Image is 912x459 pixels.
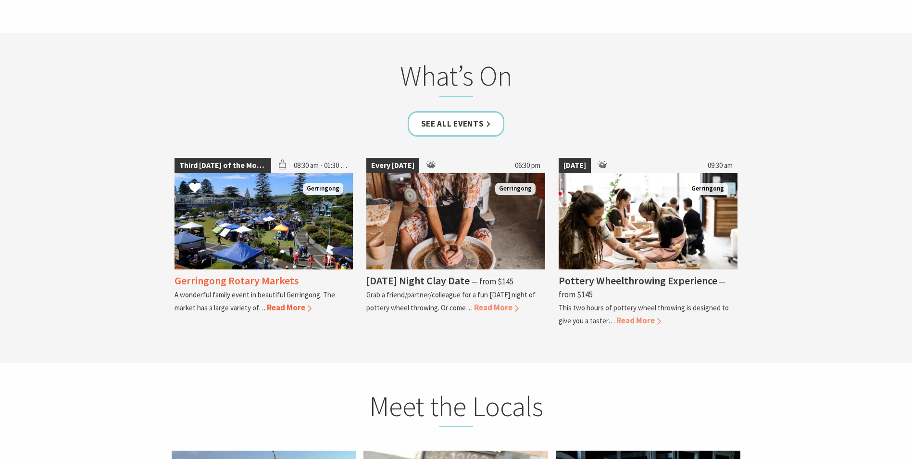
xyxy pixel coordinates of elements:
[175,290,335,312] p: A wonderful family event in beautiful Gerringong. The market has a large variety of…
[559,274,717,287] h4: Pottery Wheelthrowing Experience
[687,183,728,195] span: Gerringong
[559,173,737,269] img: Picture of a group of people sitting at a pottery wheel making pots with clay a
[366,173,545,269] img: Photo shows female sitting at pottery wheel with hands on a ball of clay
[267,302,312,313] span: Read More
[559,303,729,325] p: This two hours of pottery wheel throwing is designed to give you a taster…
[268,59,645,97] h2: What’s On
[175,173,353,269] img: Christmas Market and Street Parade
[474,302,519,313] span: Read More
[471,276,513,287] span: ⁠— from $145
[366,158,419,173] span: Every [DATE]
[366,158,545,327] a: Every [DATE] 06:30 pm Photo shows female sitting at pottery wheel with hands on a ball of clay Ge...
[510,158,545,173] span: 06:30 pm
[559,276,725,300] span: ⁠— from $145
[179,172,211,205] button: Click to Favourite Gerringong Rotary Markets
[366,274,470,287] h4: [DATE] Night Clay Date
[175,158,353,327] a: Third [DATE] of the Month 08:30 am - 01:30 pm Christmas Market and Street Parade Gerringong Gerri...
[408,111,505,137] a: See all Events
[616,315,661,326] span: Read More
[366,290,536,312] p: Grab a friend/partner/colleague for a fun [DATE] night of pottery wheel throwing. Or come…
[703,158,737,173] span: 09:30 am
[175,158,271,173] span: Third [DATE] of the Month
[495,183,536,195] span: Gerringong
[175,274,299,287] h4: Gerringong Rotary Markets
[268,390,645,427] h2: Meet the Locals
[559,158,737,327] a: [DATE] 09:30 am Picture of a group of people sitting at a pottery wheel making pots with clay a G...
[303,183,343,195] span: Gerringong
[289,158,353,173] span: 08:30 am - 01:30 pm
[559,158,591,173] span: [DATE]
